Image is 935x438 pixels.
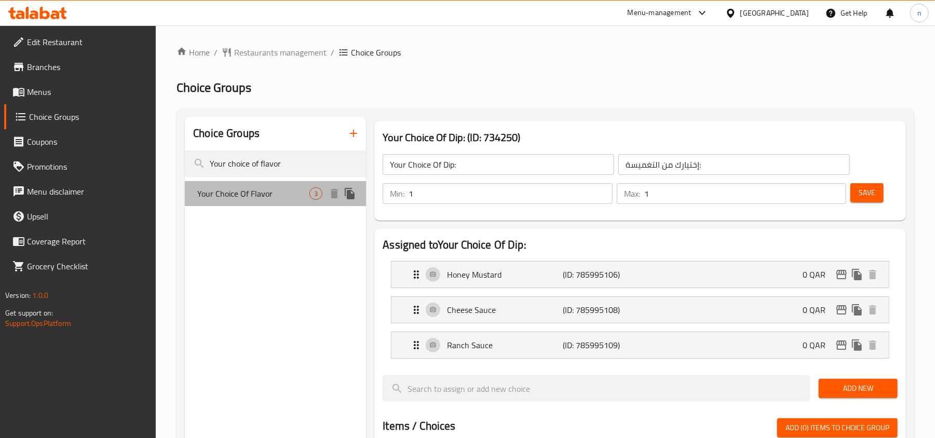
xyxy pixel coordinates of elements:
p: 0 QAR [803,268,834,281]
input: search [383,375,810,402]
button: edit [834,337,849,353]
button: duplicate [849,267,865,282]
h2: Items / Choices [383,418,455,434]
a: Promotions [4,154,156,179]
button: duplicate [342,186,358,201]
span: Coupons [27,135,148,148]
a: Upsell [4,204,156,229]
p: (ID: 785995106) [563,268,641,281]
span: Edit Restaurant [27,36,148,48]
a: Menu disclaimer [4,179,156,204]
p: (ID: 785995108) [563,304,641,316]
span: Upsell [27,210,148,223]
p: Ranch Sauce [447,339,563,351]
span: Save [859,186,875,199]
button: delete [865,337,880,353]
span: Menu disclaimer [27,185,148,198]
button: delete [865,302,880,318]
p: Cheese Sauce [447,304,563,316]
h3: Your Choice Of Dip: (ID: 734250) [383,129,898,146]
button: delete [865,267,880,282]
p: Max: [624,187,640,200]
a: Home [177,46,210,59]
li: Expand [383,257,898,292]
button: Add (0) items to choice group [777,418,898,437]
span: Your Choice Of Flavor [197,187,309,200]
a: Edit Restaurant [4,30,156,54]
button: Add New [819,379,898,398]
span: Coverage Report [27,235,148,248]
span: 1.0.0 [32,289,48,302]
p: (ID: 785995109) [563,339,641,351]
a: Choice Groups [4,104,156,129]
span: Choice Groups [351,46,401,59]
div: [GEOGRAPHIC_DATA] [740,7,809,19]
li: Expand [383,292,898,327]
div: Your Choice Of Flavor3deleteduplicate [185,181,366,206]
p: 0 QAR [803,304,834,316]
li: Expand [383,327,898,363]
div: Expand [391,297,889,323]
div: Choices [309,187,322,200]
span: Branches [27,61,148,73]
button: duplicate [849,337,865,353]
span: Add (0) items to choice group [785,421,889,434]
a: Grocery Checklist [4,254,156,279]
nav: breadcrumb [177,46,914,59]
span: n [917,7,922,19]
p: 0 QAR [803,339,834,351]
button: edit [834,302,849,318]
div: Expand [391,262,889,288]
a: Restaurants management [222,46,327,59]
a: Coverage Report [4,229,156,254]
input: search [185,150,366,177]
span: Version: [5,289,31,302]
a: Branches [4,54,156,79]
span: Grocery Checklist [27,260,148,272]
li: / [331,46,334,59]
span: Restaurants management [234,46,327,59]
p: Honey Mustard [447,268,563,281]
button: Save [850,183,884,202]
span: Promotions [27,160,148,173]
a: Menus [4,79,156,104]
p: Min: [390,187,404,200]
div: Menu-management [628,7,692,19]
button: delete [327,186,342,201]
span: Get support on: [5,306,53,320]
span: Add New [827,382,889,395]
h2: Choice Groups [193,126,260,141]
a: Support.OpsPlatform [5,317,71,330]
span: 3 [310,189,322,199]
h2: Assigned to Your Choice Of Dip: [383,237,898,253]
span: Choice Groups [29,111,148,123]
span: Choice Groups [177,76,251,99]
div: Expand [391,332,889,358]
li: / [214,46,218,59]
a: Coupons [4,129,156,154]
button: edit [834,267,849,282]
button: duplicate [849,302,865,318]
span: Menus [27,86,148,98]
